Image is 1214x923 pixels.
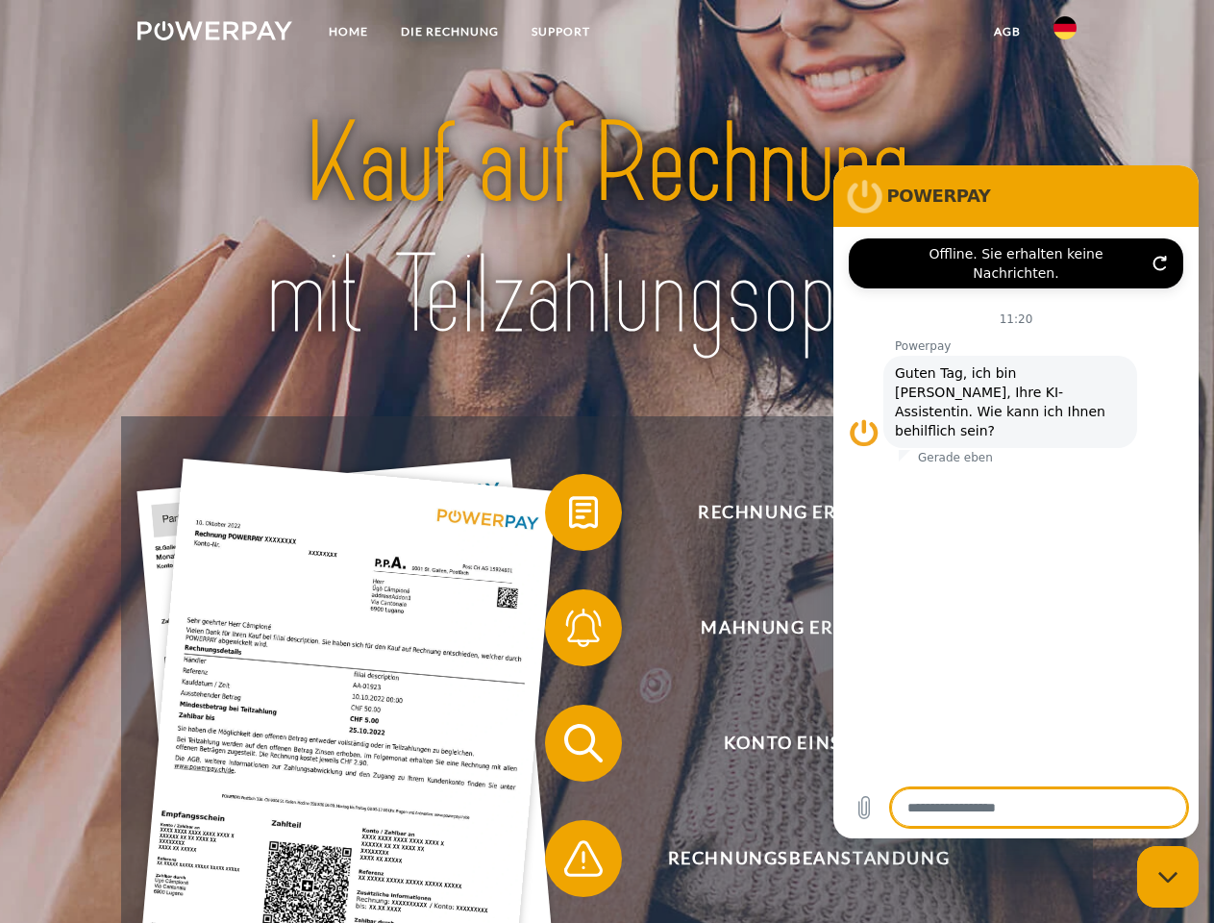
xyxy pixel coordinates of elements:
[978,14,1037,49] a: agb
[545,820,1045,897] button: Rechnungsbeanstandung
[559,835,607,883] img: qb_warning.svg
[559,604,607,652] img: qb_bell.svg
[559,719,607,767] img: qb_search.svg
[545,474,1045,551] button: Rechnung erhalten?
[184,92,1030,368] img: title-powerpay_de.svg
[1053,16,1077,39] img: de
[573,705,1044,782] span: Konto einsehen
[515,14,607,49] a: SUPPORT
[573,474,1044,551] span: Rechnung erhalten?
[137,21,292,40] img: logo-powerpay-white.svg
[384,14,515,49] a: DIE RECHNUNG
[573,589,1044,666] span: Mahnung erhalten?
[833,165,1199,838] iframe: Messaging-Fenster
[545,589,1045,666] button: Mahnung erhalten?
[545,705,1045,782] button: Konto einsehen
[559,488,607,536] img: qb_bill.svg
[1137,846,1199,908] iframe: Schaltfläche zum Öffnen des Messaging-Fensters; Konversation läuft
[312,14,384,49] a: Home
[573,820,1044,897] span: Rechnungsbeanstandung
